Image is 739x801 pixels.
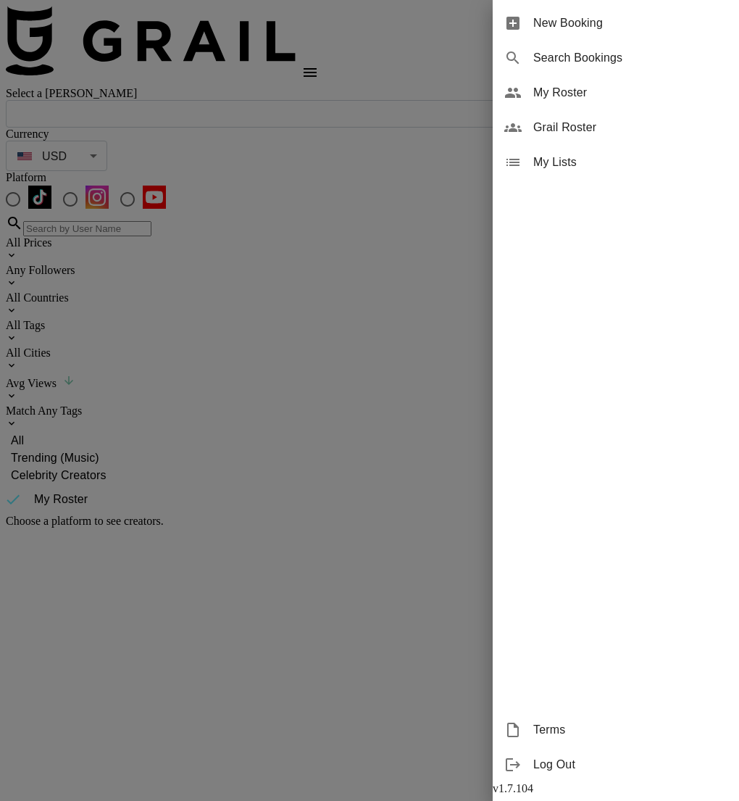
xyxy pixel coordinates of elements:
[493,110,739,145] div: Grail Roster
[493,713,739,747] div: Terms
[493,782,739,795] div: v 1.7.104
[493,145,739,180] div: My Lists
[493,75,739,110] div: My Roster
[533,49,727,67] span: Search Bookings
[533,119,727,136] span: Grail Roster
[493,41,739,75] div: Search Bookings
[533,154,727,171] span: My Lists
[533,14,727,32] span: New Booking
[533,84,727,101] span: My Roster
[533,756,727,773] span: Log Out
[533,721,727,739] span: Terms
[493,6,739,41] div: New Booking
[493,747,739,782] div: Log Out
